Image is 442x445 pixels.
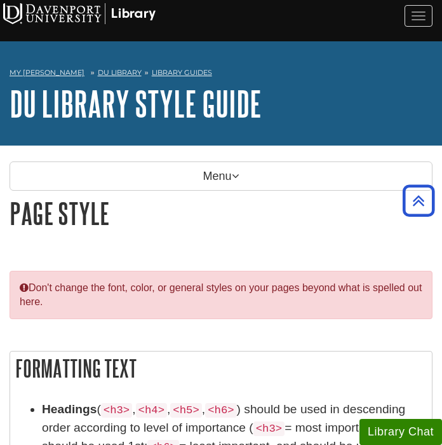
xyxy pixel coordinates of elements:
[136,403,167,418] code: <h4>
[359,419,442,445] button: Library Chat
[42,402,97,416] strong: Headings
[170,403,201,418] code: <h5>
[10,67,84,78] a: My [PERSON_NAME]
[20,281,422,310] p: Don't change the font, color, or general styles on your pages beyond what is spelled out here.
[101,403,132,418] code: <h3>
[253,421,285,436] code: <h3>
[3,3,156,24] img: Davenport University Logo
[398,192,439,209] a: Back to Top
[205,403,236,418] code: <h6>
[98,68,142,77] a: DU Library
[10,352,432,385] h2: Formatting Text
[10,197,432,229] h1: Page Style
[152,68,212,77] a: Library Guides
[10,84,262,123] a: DU Library Style Guide
[10,161,432,191] p: Menu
